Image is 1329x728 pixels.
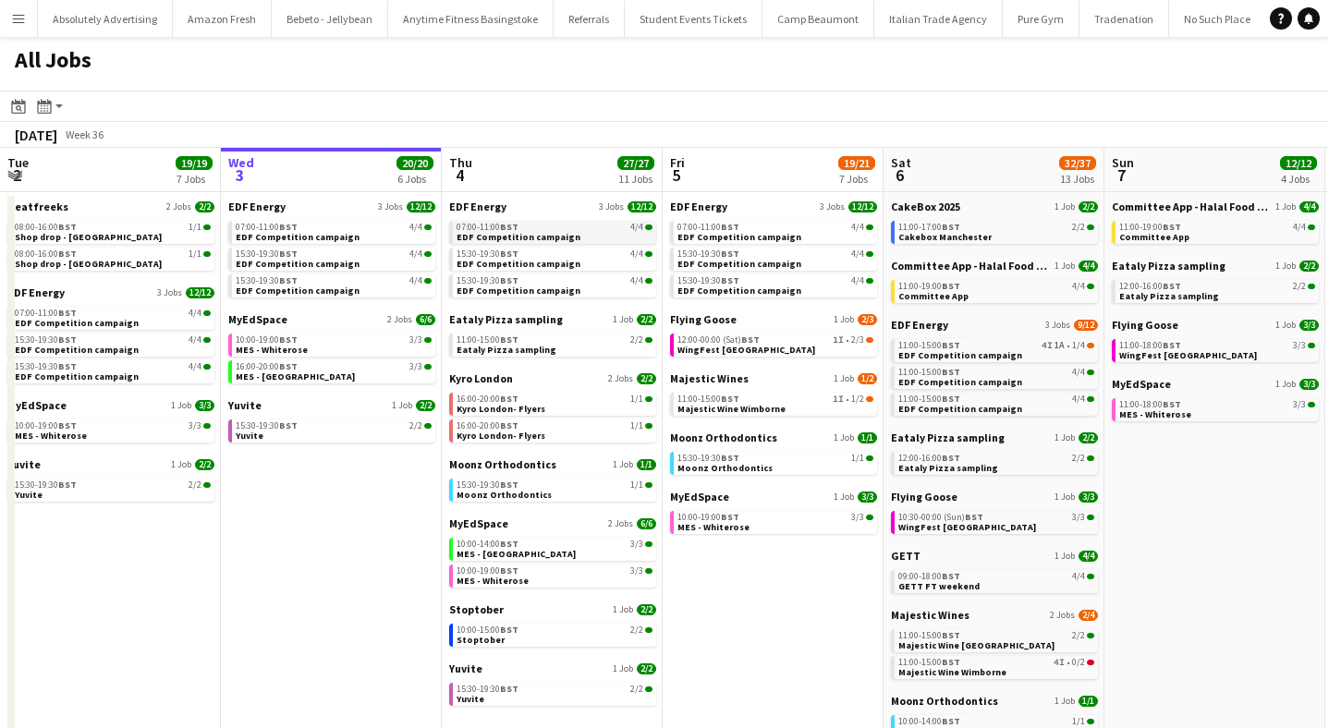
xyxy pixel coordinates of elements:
a: Moonz Orthodontics1 Job1/1 [670,431,877,444]
span: 11:00-15:00 [677,394,739,404]
span: Kyro London- Flyers [457,403,545,415]
span: EDF Energy [228,200,286,213]
span: EDF Energy [670,200,727,213]
span: BST [721,393,739,405]
a: Flying Goose1 Job3/3 [1112,318,1319,332]
span: 15:30-19:30 [236,421,298,431]
span: 1 Job [1275,320,1296,331]
span: 1/2 [851,394,864,404]
span: 08:00-16:00 [15,223,77,232]
span: BST [279,334,298,346]
div: Kyro London2 Jobs2/216:00-20:00BST1/1Kyro London- Flyers16:00-20:00BST1/1Kyro London- Flyers [449,371,656,457]
span: 1 Job [834,373,854,384]
span: 15:30-19:30 [457,249,518,259]
span: 4/4 [189,309,201,318]
span: BST [721,221,739,233]
span: 9/12 [1074,320,1098,331]
span: MyEdSpace [228,312,287,326]
span: 1 Job [1275,379,1296,390]
span: Majestic Wines [670,371,749,385]
span: MyEdSpace [7,398,67,412]
span: 11:00-18:00 [1119,341,1181,350]
span: 4/4 [851,276,864,285]
a: 07:00-11:00BST4/4EDF Competition campaign [15,307,211,328]
span: BST [58,334,77,346]
span: EDF Energy [891,318,948,332]
span: EDF Competition campaign [15,317,139,329]
a: EDF Energy3 Jobs9/12 [891,318,1098,332]
span: MES - Whiterose [15,430,87,442]
span: BST [500,393,518,405]
span: 12/12 [848,201,877,212]
a: 08:00-16:00BST1/1Shop drop - [GEOGRAPHIC_DATA] [15,221,211,242]
span: Yuvite [228,398,262,412]
span: 2/3 [851,335,864,345]
span: 4/4 [851,249,864,259]
span: 11:00-19:00 [1119,223,1181,232]
span: 1I [833,394,844,404]
span: 4/4 [409,249,422,259]
span: Eataly Pizza sampling [891,431,1005,444]
span: 15:30-19:30 [15,362,77,371]
span: 4/4 [1072,282,1085,291]
span: 10:00-19:00 [236,335,298,345]
a: 16:00-20:00BST1/1Kyro London- Flyers [457,393,652,414]
span: 07:00-11:00 [677,223,739,232]
a: Yuvite1 Job2/2 [228,398,435,412]
a: 15:30-19:30BST4/4EDF Competition campaign [677,274,873,296]
a: 11:00-15:00BST4/4EDF Competition campaign [898,393,1094,414]
span: 1/1 [189,249,201,259]
a: 11:00-18:00BST3/3MES - Whiterose [1119,398,1315,419]
div: EDF Energy3 Jobs12/1207:00-11:00BST4/4EDF Competition campaign15:30-19:30BST4/4EDF Competition ca... [449,200,656,312]
span: 07:00-11:00 [457,223,518,232]
div: Majestic Wines1 Job1/211:00-15:00BST1I•1/2Majestic Wine Wimborne [670,371,877,431]
span: EDF Competition campaign [898,376,1022,388]
span: 1 Job [613,459,633,470]
a: 11:00-17:00BST2/2Cakebox Manchester [898,221,1094,242]
span: Cakebox Manchester [898,231,992,243]
span: Flying Goose [670,312,737,326]
a: 11:00-15:00BST2/2Eataly Pizza sampling [457,334,652,355]
span: 12/12 [186,287,214,298]
span: MyEdSpace [1112,377,1171,391]
span: 2/2 [409,421,422,431]
span: 2/2 [195,459,214,470]
span: Beatfreeks [7,200,68,213]
span: 3/3 [409,362,422,371]
span: 2/2 [416,400,435,411]
button: Italian Trade Agency [874,1,1003,37]
div: MyEdSpace1 Job3/311:00-18:00BST3/3MES - Whiterose [1112,377,1319,425]
span: EDF Competition campaign [457,231,580,243]
span: 15:30-19:30 [677,249,739,259]
span: 4I [1042,341,1053,350]
span: Committee App - Halal Food Festival [891,259,1051,273]
span: Kyro London- Flyers [457,430,545,442]
span: 2/2 [637,314,656,325]
div: EDF Energy3 Jobs12/1207:00-11:00BST4/4EDF Competition campaign15:30-19:30BST4/4EDF Competition ca... [228,200,435,312]
span: 3/3 [1293,400,1306,409]
span: Flying Goose [1112,318,1178,332]
span: Shop drop - Newcastle Upon Tyne [15,258,162,270]
span: 1 Job [392,400,412,411]
span: 3 Jobs [820,201,845,212]
span: 3/3 [195,400,214,411]
div: Eataly Pizza sampling1 Job2/211:00-15:00BST2/2Eataly Pizza sampling [449,312,656,371]
div: • [677,394,873,404]
span: 3 Jobs [599,201,624,212]
span: 1 Job [1055,201,1075,212]
span: Shop drop - Bradford [15,231,162,243]
span: BST [942,280,960,292]
span: BST [58,419,77,431]
a: Flying Goose1 Job2/3 [670,312,877,326]
span: BST [1163,221,1181,233]
a: 11:00-15:00BST1I•1/2Majestic Wine Wimborne [677,393,873,414]
span: EDF Energy [7,285,65,299]
span: CakeBox 2025 [891,200,960,213]
a: EDF Energy3 Jobs12/12 [449,200,656,213]
span: EDF Competition campaign [898,349,1022,361]
span: 15:30-19:30 [677,276,739,285]
div: Flying Goose1 Job3/311:00-18:00BST3/3WingFest [GEOGRAPHIC_DATA] [1112,318,1319,377]
span: Moonz Orthodontics [449,457,556,471]
span: BST [942,221,960,233]
span: 11:00-15:00 [898,368,960,377]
